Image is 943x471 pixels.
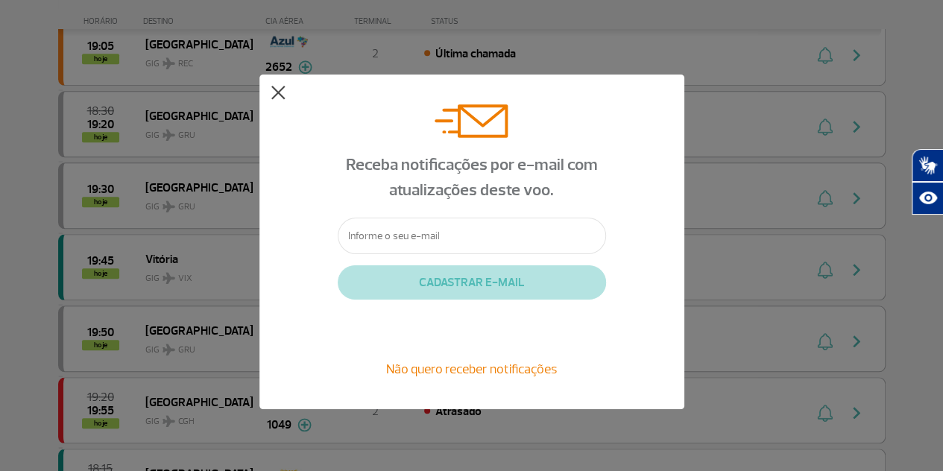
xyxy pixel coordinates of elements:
span: Não quero receber notificações [386,361,557,377]
span: Receba notificações por e-mail com atualizações deste voo. [346,154,598,200]
div: Plugin de acessibilidade da Hand Talk. [912,149,943,215]
input: Informe o seu e-mail [338,218,606,254]
button: Abrir recursos assistivos. [912,182,943,215]
button: Abrir tradutor de língua de sinais. [912,149,943,182]
button: CADASTRAR E-MAIL [338,265,606,300]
